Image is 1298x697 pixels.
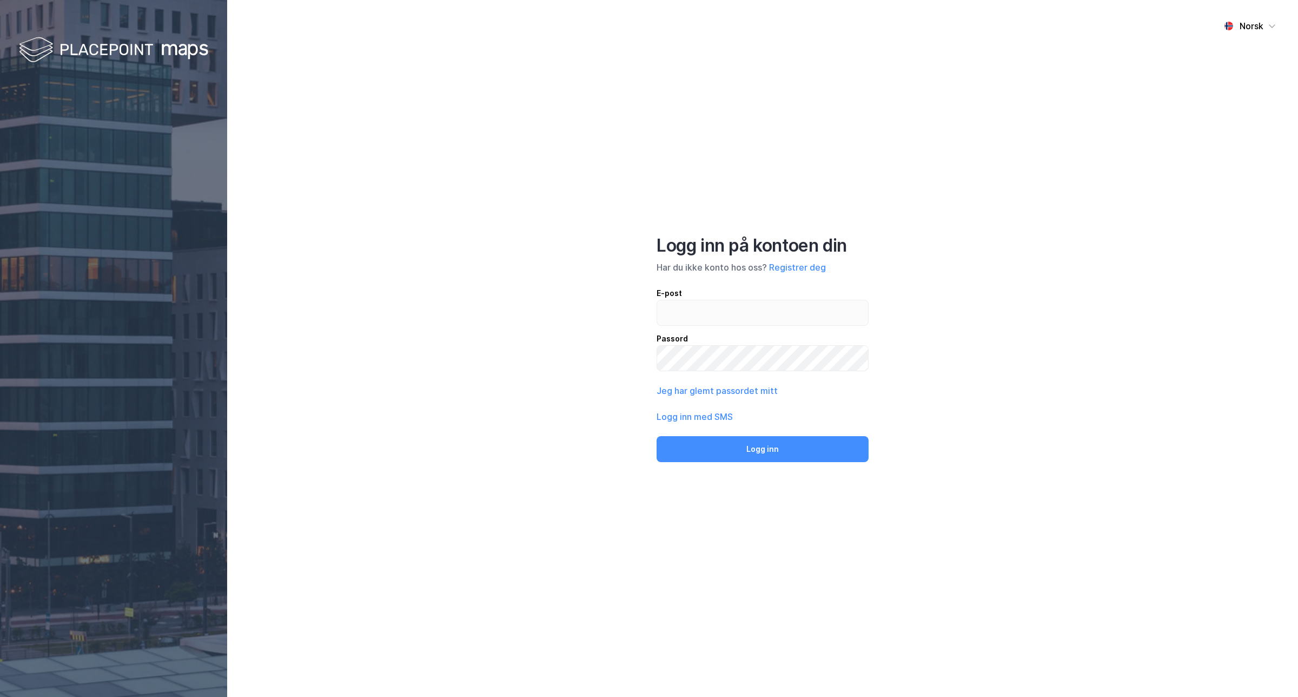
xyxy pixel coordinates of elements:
[1240,19,1263,32] div: Norsk
[657,436,869,462] button: Logg inn
[769,261,826,274] button: Registrer deg
[657,384,778,397] button: Jeg har glemt passordet mitt
[657,235,869,257] div: Logg inn på kontoen din
[657,287,869,300] div: E-post
[657,332,869,345] div: Passord
[657,410,733,423] button: Logg inn med SMS
[19,35,208,67] img: logo-white.f07954bde2210d2a523dddb988cd2aa7.svg
[657,261,869,274] div: Har du ikke konto hos oss?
